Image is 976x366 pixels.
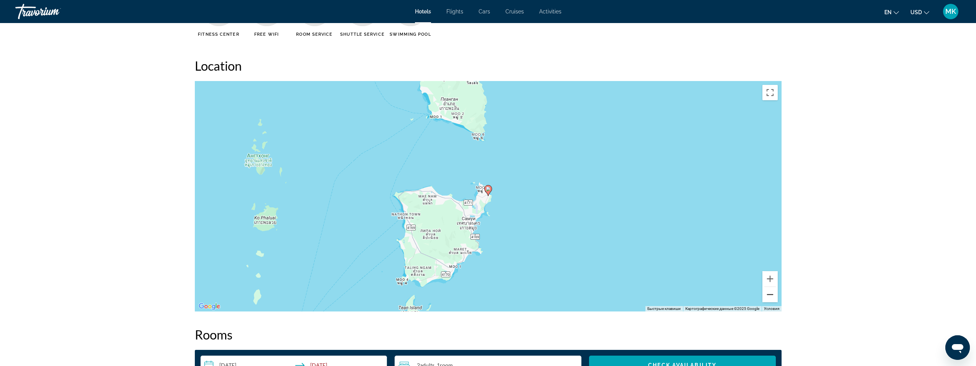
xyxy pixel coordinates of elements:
span: MK [945,8,956,15]
button: Увеличить [762,271,778,287]
a: Hotels [415,8,431,15]
iframe: Кнопка запуска окна обмена сообщениями [945,335,970,360]
button: Change language [884,7,899,18]
span: Fitness Center [198,32,239,37]
img: Google [197,301,222,311]
span: USD [910,9,922,15]
a: Flights [446,8,463,15]
span: Картографические данные ©2025 Google [685,306,759,311]
span: Swimming Pool [390,32,431,37]
button: Включить полноэкранный режим [762,85,778,100]
h2: Rooms [195,327,782,342]
span: Shuttle Service [340,32,385,37]
span: Room Service [296,32,332,37]
a: Cruises [505,8,524,15]
button: Уменьшить [762,287,778,302]
button: Change currency [910,7,929,18]
a: Travorium [15,2,92,22]
h2: Location [195,58,782,73]
span: Free WiFi [254,32,279,37]
button: User Menu [941,3,961,20]
span: en [884,9,892,15]
a: Условия (ссылка откроется в новой вкладке) [764,306,779,311]
button: Быстрые клавиши [647,306,681,311]
a: Cars [479,8,490,15]
a: Activities [539,8,561,15]
a: Открыть эту область в Google Картах (в новом окне) [197,301,222,311]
